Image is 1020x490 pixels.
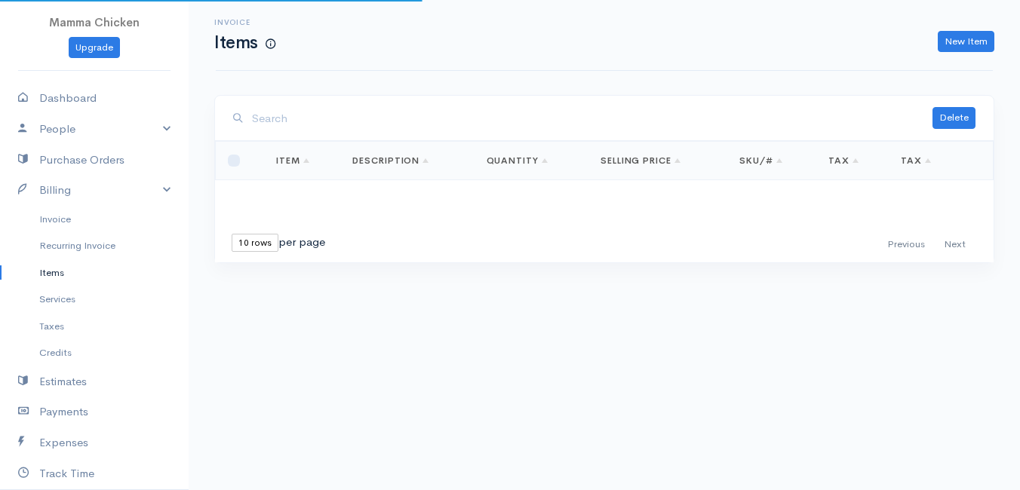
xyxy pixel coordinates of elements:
h1: Items [214,33,275,52]
span: How to create a new Item? [266,38,275,51]
a: Selling Price [601,155,681,167]
input: Search [252,103,932,134]
a: SKU/# [739,155,782,167]
a: Quantity [487,155,548,167]
h6: Invoice [214,18,275,26]
span: Mamma Chicken [49,15,140,29]
a: Tax [901,155,931,167]
a: Tax [828,155,859,167]
a: Description [352,155,429,167]
a: Upgrade [69,37,120,59]
a: New Item [938,31,994,53]
a: Item [276,155,309,167]
button: Delete [932,107,975,129]
div: per page [232,234,325,252]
